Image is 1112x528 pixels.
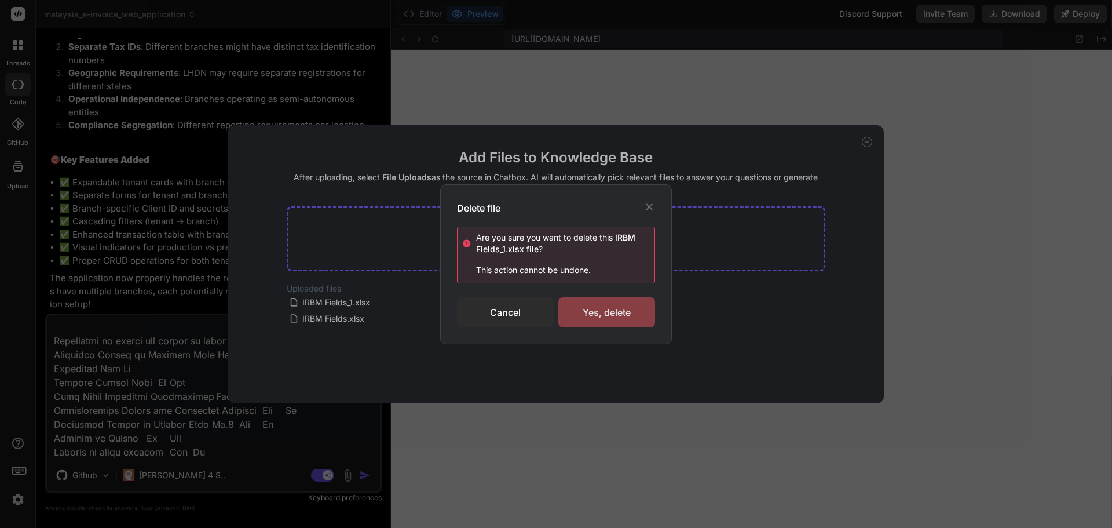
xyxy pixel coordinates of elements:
div: Are you sure you want to delete this ? [476,232,654,255]
span: IRBM Fields_1.xlsx file [476,232,635,254]
h3: Delete file [457,201,500,215]
div: Cancel [457,297,554,327]
p: This action cannot be undone. [462,264,654,276]
div: Yes, delete [558,297,655,327]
